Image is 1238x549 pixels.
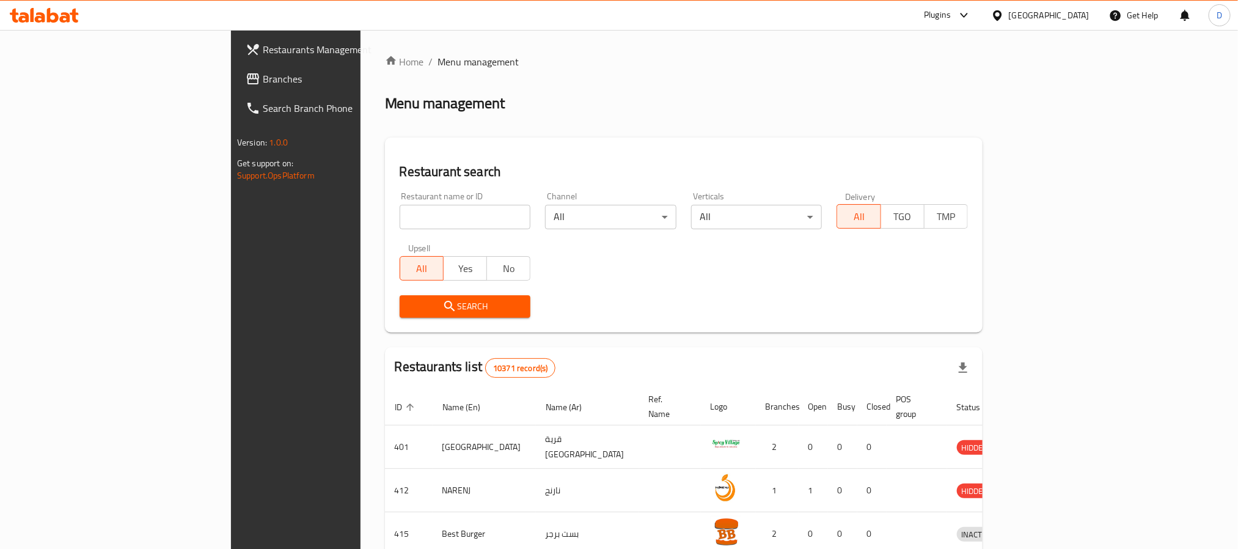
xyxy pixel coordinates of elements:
[433,469,536,512] td: NARENJ
[957,440,994,455] div: HIDDEN
[711,429,741,460] img: Spicy Village
[881,204,925,229] button: TGO
[237,134,267,150] span: Version:
[545,205,676,229] div: All
[857,388,887,426] th: Closed
[828,388,857,426] th: Busy
[269,134,288,150] span: 1.0.0
[409,299,521,314] span: Search
[957,441,994,455] span: HIDDEN
[957,400,997,415] span: Status
[842,208,876,226] span: All
[236,64,438,94] a: Branches
[443,256,487,281] button: Yes
[837,204,881,229] button: All
[701,388,756,426] th: Logo
[536,469,639,512] td: نارنج
[492,260,526,278] span: No
[433,426,536,469] td: [GEOGRAPHIC_DATA]
[236,35,438,64] a: Restaurants Management
[957,528,998,542] span: INACTIVE
[845,192,876,201] label: Delivery
[237,168,315,183] a: Support.OpsPlatform
[649,392,686,421] span: Ref. Name
[756,469,799,512] td: 1
[1217,9,1222,22] span: D
[756,426,799,469] td: 2
[799,469,828,512] td: 1
[263,42,428,57] span: Restaurants Management
[799,388,828,426] th: Open
[536,426,639,469] td: قرية [GEOGRAPHIC_DATA]
[400,163,968,181] h2: Restaurant search
[957,484,994,498] div: HIDDEN
[828,426,857,469] td: 0
[886,208,920,226] span: TGO
[236,94,438,123] a: Search Branch Phone
[400,205,531,229] input: Search for restaurant name or ID..
[486,256,530,281] button: No
[799,426,828,469] td: 0
[828,469,857,512] td: 0
[857,426,887,469] td: 0
[438,54,519,69] span: Menu management
[395,358,556,378] h2: Restaurants list
[263,101,428,116] span: Search Branch Phone
[400,256,444,281] button: All
[1009,9,1090,22] div: [GEOGRAPHIC_DATA]
[385,54,983,69] nav: breadcrumb
[711,473,741,503] img: NARENJ
[546,400,598,415] span: Name (Ar)
[485,358,555,378] div: Total records count
[263,72,428,86] span: Branches
[711,516,741,547] img: Best Burger
[756,388,799,426] th: Branches
[691,205,822,229] div: All
[857,469,887,512] td: 0
[442,400,496,415] span: Name (En)
[395,400,418,415] span: ID
[400,295,531,318] button: Search
[408,244,431,252] label: Upsell
[924,8,951,23] div: Plugins
[237,155,293,171] span: Get support on:
[896,392,932,421] span: POS group
[486,363,555,374] span: 10371 record(s)
[957,484,994,498] span: HIDDEN
[924,204,968,229] button: TMP
[449,260,482,278] span: Yes
[929,208,963,226] span: TMP
[405,260,439,278] span: All
[385,94,505,113] h2: Menu management
[948,353,978,383] div: Export file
